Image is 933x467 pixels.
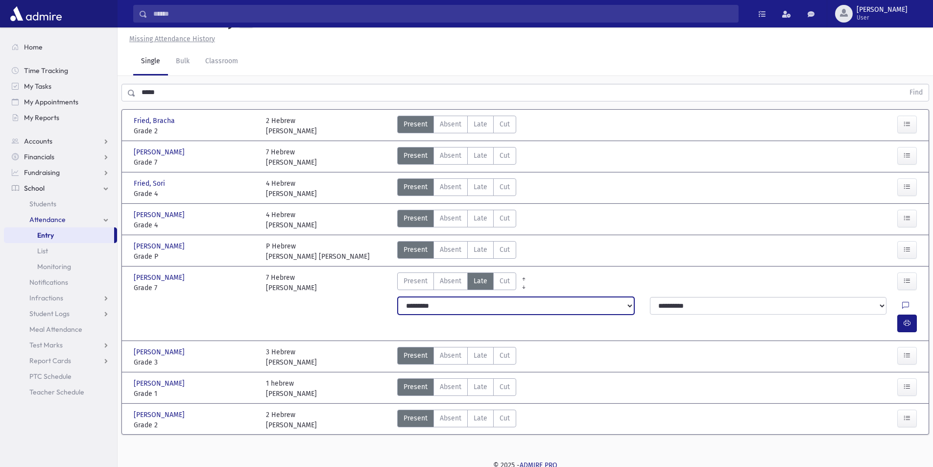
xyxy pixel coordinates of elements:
span: Grade 4 [134,189,256,199]
span: School [24,184,45,193]
span: Absent [440,413,461,423]
a: Notifications [4,274,117,290]
a: Fundraising [4,165,117,180]
span: Grade 1 [134,389,256,399]
div: 2 Hebrew [PERSON_NAME] [266,410,317,430]
span: Late [474,245,487,255]
a: Monitoring [4,259,117,274]
span: Cut [500,276,510,286]
a: Classroom [197,48,246,75]
span: Notifications [29,278,68,287]
a: Students [4,196,117,212]
span: Student Logs [29,309,70,318]
a: My Reports [4,110,117,125]
div: 4 Hebrew [PERSON_NAME] [266,210,317,230]
a: My Tasks [4,78,117,94]
span: Attendance [29,215,66,224]
span: Present [404,213,428,223]
span: Present [404,245,428,255]
a: Teacher Schedule [4,384,117,400]
span: Cut [500,350,510,361]
span: Late [474,413,487,423]
span: [PERSON_NAME] [857,6,908,14]
span: Grade 2 [134,420,256,430]
div: AttTypes [397,347,516,368]
span: Cut [500,119,510,129]
span: Home [24,43,43,51]
span: Present [404,182,428,192]
a: Missing Attendance History [125,35,215,43]
span: Late [474,150,487,161]
a: Home [4,39,117,55]
a: Student Logs [4,306,117,321]
span: Cut [500,413,510,423]
a: Single [133,48,168,75]
a: Financials [4,149,117,165]
span: [PERSON_NAME] [134,241,187,251]
img: AdmirePro [8,4,64,24]
span: Late [474,182,487,192]
span: Fried, Bracha [134,116,177,126]
span: Present [404,413,428,423]
div: AttTypes [397,241,516,262]
div: AttTypes [397,178,516,199]
div: 3 Hebrew [PERSON_NAME] [266,347,317,368]
span: Absent [440,182,461,192]
span: My Appointments [24,98,78,106]
div: 1 hebrew [PERSON_NAME] [266,378,317,399]
span: Late [474,276,487,286]
span: Grade 7 [134,157,256,168]
a: Accounts [4,133,117,149]
span: Present [404,382,428,392]
span: My Reports [24,113,59,122]
span: User [857,14,908,22]
div: AttTypes [397,116,516,136]
a: Attendance [4,212,117,227]
a: PTC Schedule [4,369,117,384]
span: Cut [500,245,510,255]
span: Grade 4 [134,220,256,230]
div: AttTypes [397,410,516,430]
span: PTC Schedule [29,372,72,381]
span: Absent [440,119,461,129]
span: [PERSON_NAME] [134,378,187,389]
span: Fundraising [24,168,60,177]
a: Entry [4,227,114,243]
div: AttTypes [397,378,516,399]
a: Test Marks [4,337,117,353]
span: Entry [37,231,54,240]
span: Late [474,119,487,129]
span: Cut [500,382,510,392]
div: 4 Hebrew [PERSON_NAME] [266,178,317,199]
a: Report Cards [4,353,117,369]
span: Present [404,350,428,361]
input: Search [147,5,738,23]
span: Absent [440,213,461,223]
span: Report Cards [29,356,71,365]
span: Test Marks [29,341,63,349]
div: AttTypes [397,272,516,293]
span: [PERSON_NAME] [134,210,187,220]
a: Meal Attendance [4,321,117,337]
a: My Appointments [4,94,117,110]
span: Infractions [29,294,63,302]
div: 7 Hebrew [PERSON_NAME] [266,272,317,293]
span: Absent [440,150,461,161]
span: My Tasks [24,82,51,91]
span: Students [29,199,56,208]
span: Cut [500,213,510,223]
a: Infractions [4,290,117,306]
span: Meal Attendance [29,325,82,334]
span: [PERSON_NAME] [134,147,187,157]
span: Financials [24,152,54,161]
span: Present [404,276,428,286]
span: Time Tracking [24,66,68,75]
span: Grade 3 [134,357,256,368]
a: Time Tracking [4,63,117,78]
span: Fried, Sori [134,178,167,189]
span: Absent [440,245,461,255]
div: AttTypes [397,210,516,230]
span: Accounts [24,137,52,146]
span: Late [474,213,487,223]
span: Grade 2 [134,126,256,136]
